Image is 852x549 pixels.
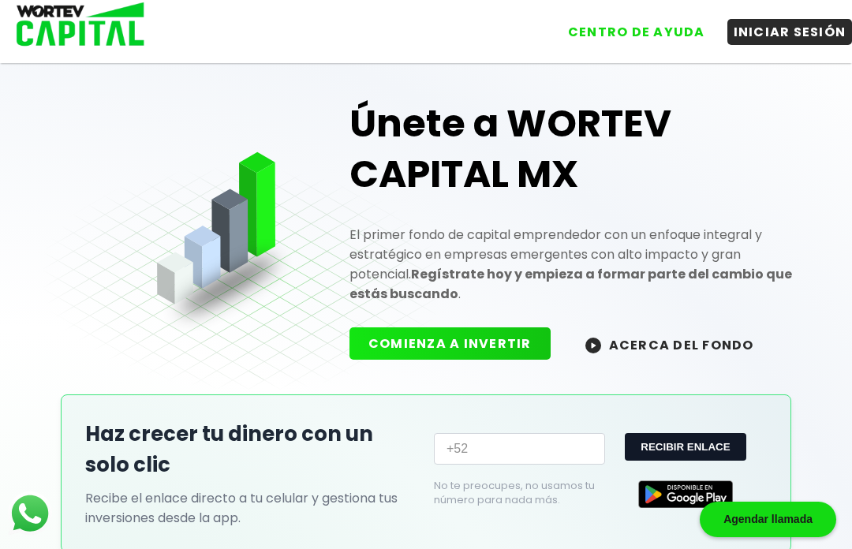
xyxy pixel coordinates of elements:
h1: Únete a WORTEV CAPITAL MX [349,99,809,200]
p: El primer fondo de capital emprendedor con un enfoque integral y estratégico en empresas emergent... [349,225,809,304]
p: No te preocupes, no usamos tu número para nada más. [434,479,596,507]
img: logos_whatsapp-icon.242b2217.svg [8,491,52,536]
h2: Haz crecer tu dinero con un solo clic [85,419,418,480]
div: Agendar llamada [700,502,836,537]
button: RECIBIR ENLACE [625,433,745,461]
button: ACERCA DEL FONDO [566,327,773,361]
button: COMIENZA A INVERTIR [349,327,551,360]
img: Google Play [638,480,733,508]
a: COMIENZA A INVERTIR [349,334,566,353]
strong: Regístrate hoy y empieza a formar parte del cambio que estás buscando [349,265,792,303]
p: Recibe el enlace directo a tu celular y gestiona tus inversiones desde la app. [85,488,418,528]
img: wortev-capital-acerca-del-fondo [585,338,601,353]
a: CENTRO DE AYUDA [546,7,712,45]
button: CENTRO DE AYUDA [562,19,712,45]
